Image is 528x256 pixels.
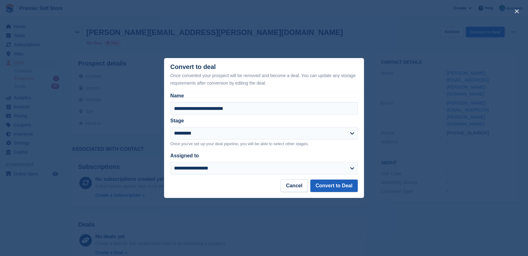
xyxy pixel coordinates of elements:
[281,180,307,192] button: Cancel
[170,72,358,87] div: Once converted your prospect will be removed and become a deal. You can update any storage requir...
[170,63,358,87] div: Convert to deal
[512,6,522,16] button: close
[310,180,358,192] button: Convert to Deal
[170,141,358,147] p: Once you've set up your deal pipeline, you will be able to select other stages.
[170,92,358,100] label: Name
[170,118,184,123] label: Stage
[170,153,199,158] label: Assigned to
